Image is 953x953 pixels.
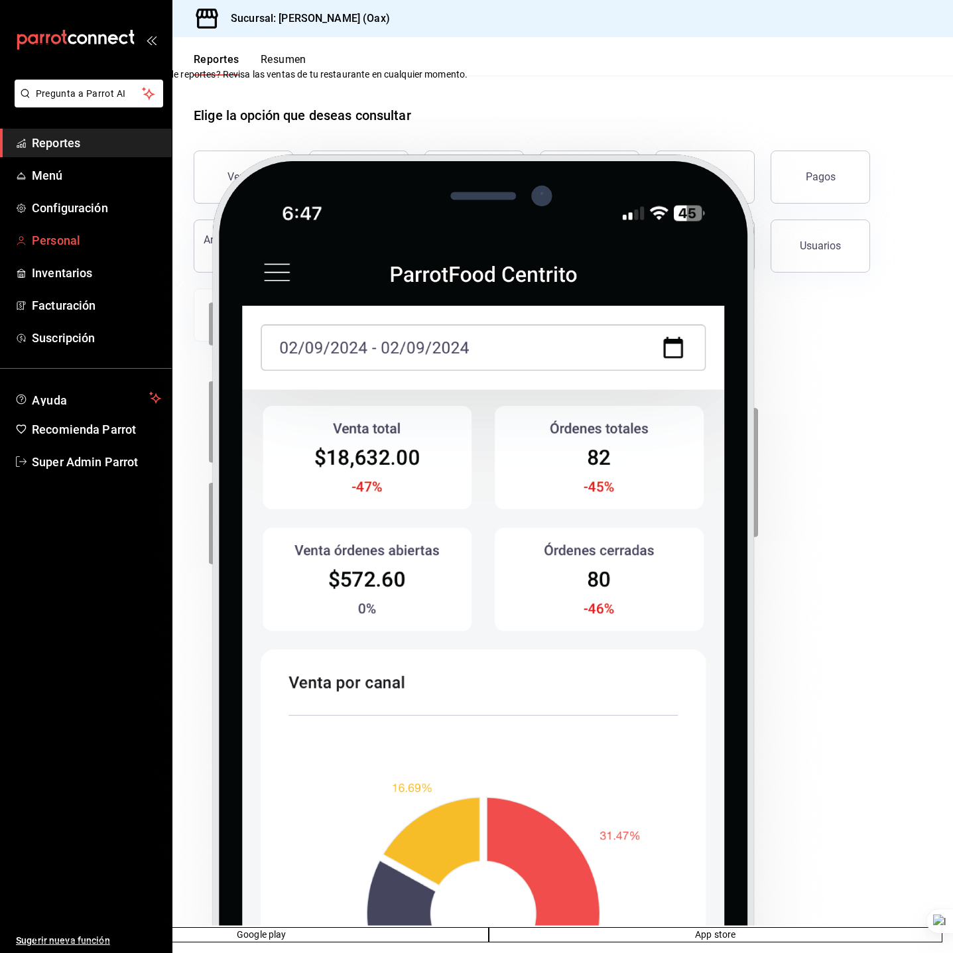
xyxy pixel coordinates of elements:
span: Configuración [32,199,161,217]
span: Sugerir nueva función [16,934,161,948]
span: Menú [32,166,161,184]
button: open_drawer_menu [146,34,157,45]
span: Reportes [32,134,161,152]
img: parrot app_2.png [34,82,942,927]
span: App store [695,928,735,942]
span: Super Admin Parrot [32,453,161,471]
span: Personal [32,231,161,249]
div: Descarga la App de Reportes [34,43,468,57]
span: Recomienda Parrot [32,420,161,438]
span: Ayuda [32,390,144,406]
button: Pregunta a Parrot AI [15,80,163,107]
button: Google play [34,927,489,942]
button: App store [489,927,943,942]
span: Facturación [32,296,161,314]
span: Suscripción [32,329,161,347]
h3: Sucursal: [PERSON_NAME] (Oax) [220,11,390,27]
span: Inventarios [32,264,161,282]
a: Pregunta a Parrot AI [9,96,163,110]
span: Google play [237,928,286,942]
p: ¿Ya conoces nuestra aplicación de reportes? Revisa las ventas de tu restaurante en cualquier mome... [34,68,468,82]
